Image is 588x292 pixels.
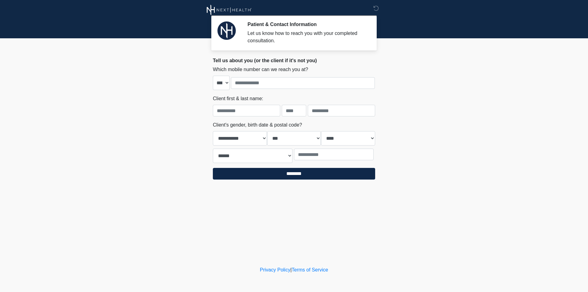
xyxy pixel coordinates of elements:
[213,121,302,129] label: Client's gender, birth date & postal code?
[207,5,252,15] img: Next Health Wellness Logo
[290,267,292,272] a: |
[213,58,375,63] h2: Tell us about you (or the client if it's not you)
[260,267,291,272] a: Privacy Policy
[292,267,328,272] a: Terms of Service
[213,95,263,102] label: Client first & last name:
[217,21,236,40] img: Agent Avatar
[247,21,366,27] h2: Patient & Contact Information
[213,66,308,73] label: Which mobile number can we reach you at?
[247,30,366,44] div: Let us know how to reach you with your completed consultation.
